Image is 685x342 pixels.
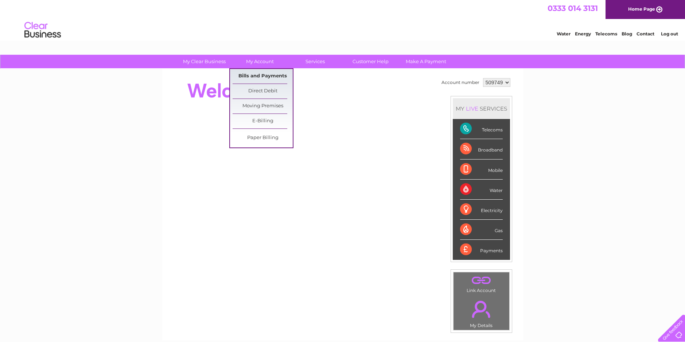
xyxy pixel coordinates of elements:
[460,160,503,180] div: Mobile
[548,4,598,13] a: 0333 014 3131
[233,84,293,99] a: Direct Debit
[233,99,293,114] a: Moving Premises
[460,240,503,260] div: Payments
[453,295,510,330] td: My Details
[460,200,503,220] div: Electricity
[455,296,507,322] a: .
[455,274,507,287] a: .
[460,220,503,240] div: Gas
[460,139,503,159] div: Broadband
[233,69,293,84] a: Bills and Payments
[453,272,510,295] td: Link Account
[24,19,61,41] img: logo.png
[637,31,654,36] a: Contact
[595,31,617,36] a: Telecoms
[230,55,290,68] a: My Account
[622,31,632,36] a: Blog
[285,55,345,68] a: Services
[233,131,293,145] a: Paper Billing
[171,4,515,35] div: Clear Business is a trading name of Verastar Limited (registered in [GEOGRAPHIC_DATA] No. 3667643...
[460,180,503,200] div: Water
[557,31,571,36] a: Water
[340,55,401,68] a: Customer Help
[174,55,234,68] a: My Clear Business
[460,119,503,139] div: Telecoms
[453,98,510,119] div: MY SERVICES
[661,31,678,36] a: Log out
[233,114,293,128] a: E-Billing
[464,105,480,112] div: LIVE
[575,31,591,36] a: Energy
[440,76,481,89] td: Account number
[396,55,456,68] a: Make A Payment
